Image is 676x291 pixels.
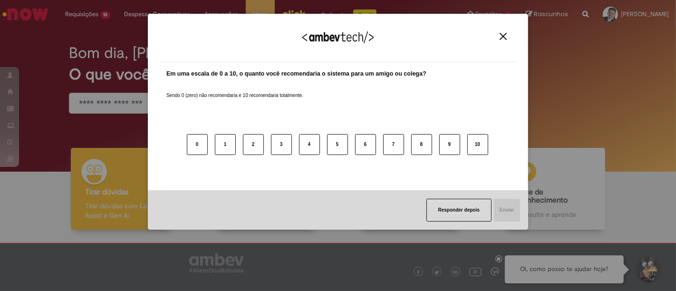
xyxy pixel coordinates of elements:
[299,134,320,155] button: 4
[166,81,303,99] label: Sendo 0 (zero) não recomendaria e 10 recomendaria totalmente.
[411,134,432,155] button: 8
[383,134,404,155] button: 7
[439,134,460,155] button: 9
[355,134,376,155] button: 6
[467,134,488,155] button: 10
[302,31,374,43] img: Logo Ambevtech
[166,69,426,78] label: Em uma escala de 0 a 10, o quanto você recomendaria o sistema para um amigo ou colega?
[500,33,507,40] img: Close
[497,32,510,40] button: Close
[215,134,236,155] button: 1
[271,134,292,155] button: 3
[426,199,492,222] button: Responder depois
[327,134,348,155] button: 5
[243,134,264,155] button: 2
[187,134,208,155] button: 0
